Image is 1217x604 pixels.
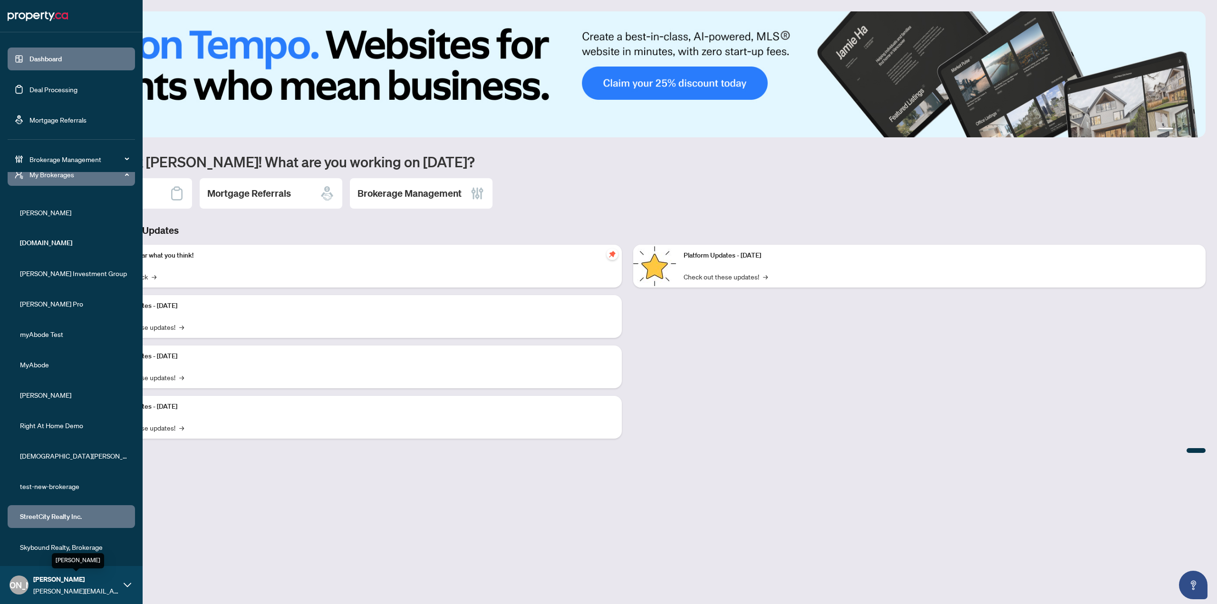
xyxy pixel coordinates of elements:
span: → [179,322,184,332]
p: Platform Updates - [DATE] [684,250,1198,261]
h2: Brokerage Management [357,187,462,200]
span: [PERSON_NAME] [20,207,128,218]
span: → [179,422,184,433]
span: [PERSON_NAME] Pro [20,298,128,309]
p: Platform Updates - [DATE] [100,402,614,412]
button: 3 [1185,128,1188,132]
span: MyAbode [20,359,128,370]
p: Platform Updates - [DATE] [100,351,614,362]
a: Check out these updates!→ [684,271,768,282]
span: test-new-brokerage [20,481,128,491]
span: Brokerage Management [29,154,128,164]
div: [PERSON_NAME] [52,553,104,568]
button: 4 [1192,128,1196,132]
img: Slide 0 [49,11,1206,137]
h3: Brokerage & Industry Updates [49,224,1206,237]
span: Right At Home Demo [20,420,128,431]
span: [PERSON_NAME][EMAIL_ADDRESS][DOMAIN_NAME] [33,585,119,596]
span: [PERSON_NAME] [20,390,128,400]
span: → [763,271,768,282]
span: [PERSON_NAME] [33,574,119,585]
button: 2 [1177,128,1181,132]
h1: Welcome back [PERSON_NAME]! What are you working on [DATE]? [49,153,1206,171]
button: Open asap [1179,571,1207,599]
h2: Mortgage Referrals [207,187,291,200]
span: user-switch [14,170,24,179]
p: We want to hear what you think! [100,250,614,261]
span: → [179,372,184,383]
a: Deal Processing [29,85,77,94]
span: pushpin [607,249,618,260]
span: Skybound Realty, Brokerage [20,542,128,552]
span: [DEMOGRAPHIC_DATA][PERSON_NAME] Realty [20,451,128,461]
img: logo [8,9,68,24]
span: myAbode Test [20,329,128,339]
span: My Brokerages [29,169,128,180]
p: Platform Updates - [DATE] [100,301,614,311]
a: Mortgage Referrals [29,115,87,124]
span: [PERSON_NAME] Investment Group [20,268,128,278]
span: → [152,271,156,282]
button: 1 [1158,128,1173,132]
img: Platform Updates - June 23, 2025 [633,245,676,288]
span: [DOMAIN_NAME] [20,238,128,248]
span: StreetCity Realty Inc. [20,511,128,522]
a: Dashboard [29,55,62,63]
